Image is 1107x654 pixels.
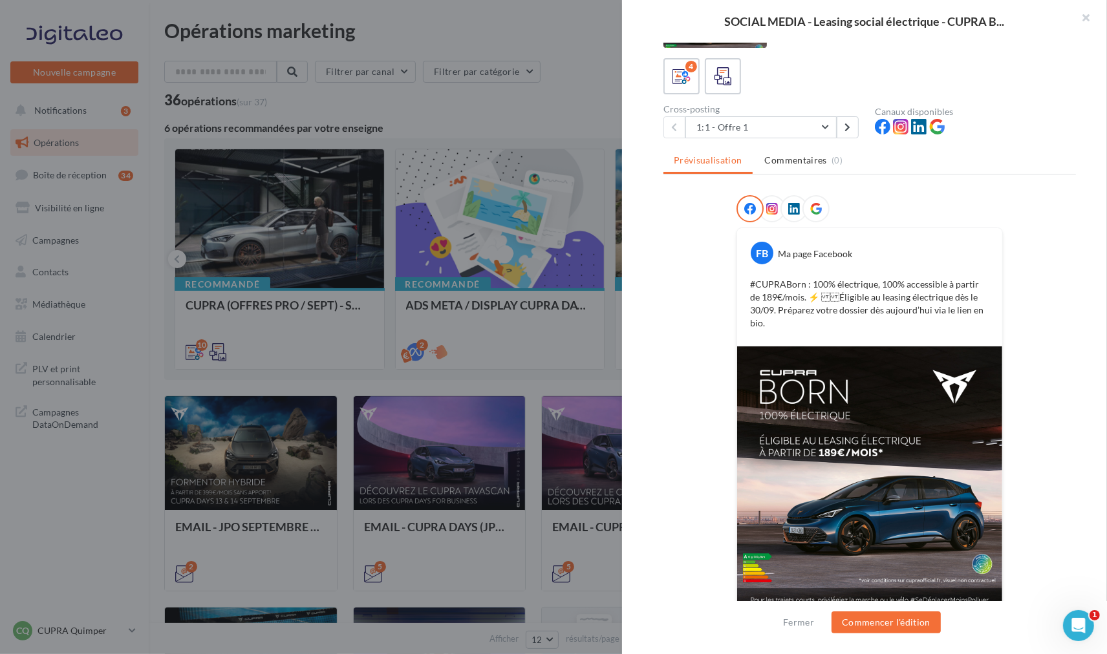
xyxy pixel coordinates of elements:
[832,611,941,633] button: Commencer l'édition
[875,107,1076,116] div: Canaux disponibles
[685,61,697,72] div: 4
[1090,610,1100,620] span: 1
[750,278,989,330] p: #CUPRABorn : 100% électrique, 100% accessible à partir de 189€/mois. ⚡️ Éligible au leasing élect...
[725,16,1005,27] span: SOCIAL MEDIA - Leasing social électrique - CUPRA B...
[685,116,837,138] button: 1:1 - Offre 1
[765,154,827,167] span: Commentaires
[778,248,852,260] div: Ma page Facebook
[663,105,865,114] div: Cross-posting
[778,615,819,630] button: Fermer
[751,242,773,264] div: FB
[1063,610,1094,641] iframe: Intercom live chat
[832,155,843,165] span: (0)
